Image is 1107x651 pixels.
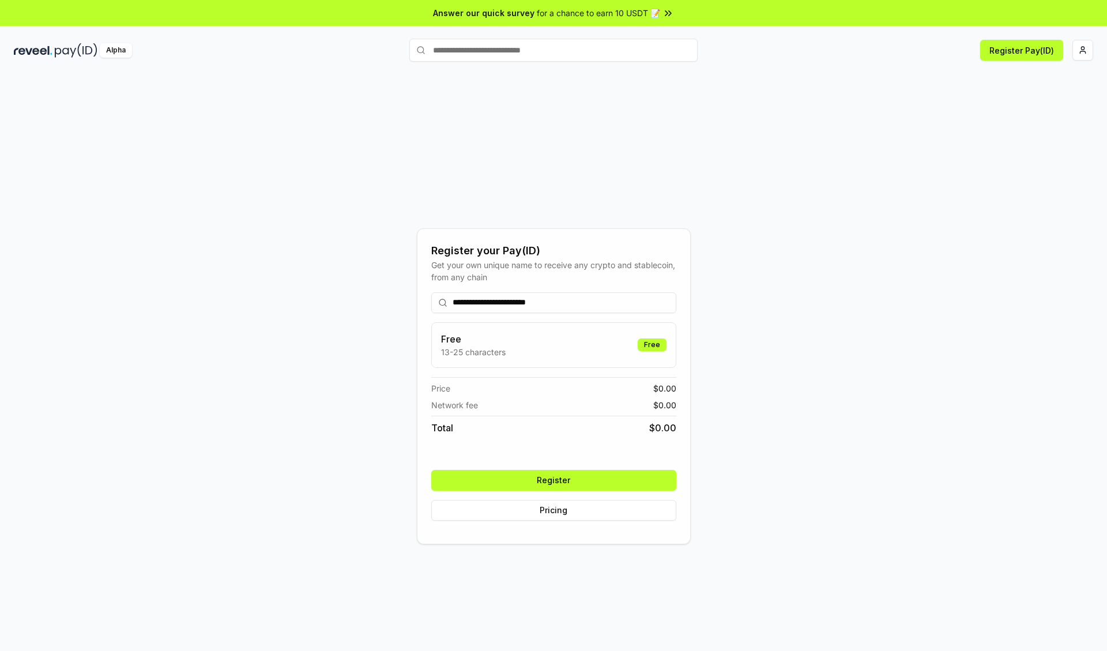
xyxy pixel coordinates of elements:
[653,399,676,411] span: $ 0.00
[441,346,506,358] p: 13-25 characters
[537,7,660,19] span: for a chance to earn 10 USDT 📝
[431,243,676,259] div: Register your Pay(ID)
[638,338,667,351] div: Free
[431,500,676,521] button: Pricing
[431,421,453,435] span: Total
[100,43,132,58] div: Alpha
[980,40,1063,61] button: Register Pay(ID)
[433,7,534,19] span: Answer our quick survey
[431,259,676,283] div: Get your own unique name to receive any crypto and stablecoin, from any chain
[431,399,478,411] span: Network fee
[653,382,676,394] span: $ 0.00
[55,43,97,58] img: pay_id
[14,43,52,58] img: reveel_dark
[649,421,676,435] span: $ 0.00
[441,332,506,346] h3: Free
[431,470,676,491] button: Register
[431,382,450,394] span: Price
